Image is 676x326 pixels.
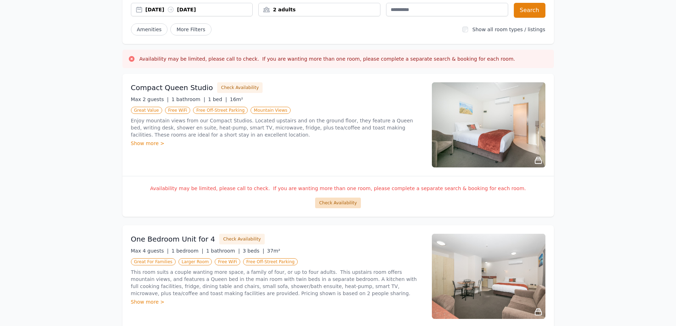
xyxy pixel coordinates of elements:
[131,269,423,297] p: This room suits a couple wanting more space, a family of four, or up to four adults. This upstair...
[131,107,162,114] span: Great Value
[230,96,243,102] span: 16m²
[219,234,265,244] button: Check Availability
[139,55,515,62] h3: Availability may be limited, please call to check. If you are wanting more than one room, please ...
[259,6,380,13] div: 2 adults
[171,248,203,254] span: 1 bedroom |
[215,258,240,265] span: Free WiFi
[178,258,212,265] span: Larger Room
[131,248,169,254] span: Max 4 guests |
[171,96,205,102] span: 1 bathroom |
[145,6,253,13] div: [DATE] [DATE]
[243,248,264,254] span: 3 beds |
[165,107,191,114] span: Free WiFi
[131,185,545,192] p: Availability may be limited, please call to check. If you are wanting more than one room, please ...
[131,298,423,305] div: Show more >
[206,248,240,254] span: 1 bathroom |
[514,3,545,18] button: Search
[131,96,169,102] span: Max 2 guests |
[131,23,168,35] button: Amenities
[267,248,280,254] span: 37m²
[131,140,423,147] div: Show more >
[131,234,215,244] h3: One Bedroom Unit for 4
[251,107,290,114] span: Mountain Views
[131,117,423,138] p: Enjoy mountain views from our Compact Studios. Located upstairs and on the ground floor, they fea...
[243,258,298,265] span: Free Off-Street Parking
[472,27,545,32] label: Show all room types / listings
[193,107,248,114] span: Free Off-Street Parking
[131,83,213,93] h3: Compact Queen Studio
[315,198,361,208] button: Check Availability
[208,96,227,102] span: 1 bed |
[217,82,263,93] button: Check Availability
[131,258,176,265] span: Great For Families
[170,23,211,35] span: More Filters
